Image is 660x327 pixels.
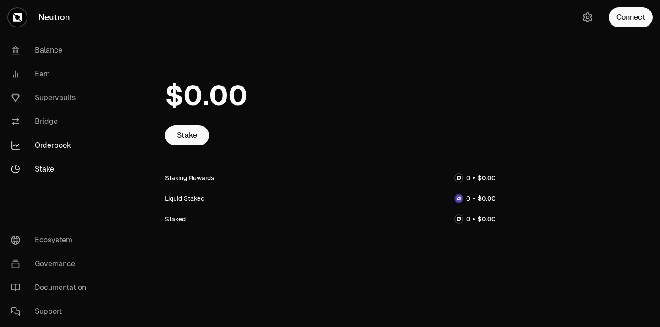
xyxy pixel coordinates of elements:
div: Staking Rewards [165,173,214,182]
a: Stake [165,125,209,145]
button: Connect [609,7,653,27]
a: Stake [4,157,99,181]
img: NTRN Logo [455,174,462,182]
a: Ecosystem [4,228,99,252]
a: Orderbook [4,134,99,157]
a: Balance [4,38,99,62]
a: Bridge [4,110,99,134]
a: Supervaults [4,86,99,110]
img: dNTRN Logo [455,195,462,202]
img: NTRN Logo [455,215,462,223]
a: Support [4,300,99,323]
a: Earn [4,62,99,86]
a: Documentation [4,276,99,300]
div: Liquid Staked [165,194,204,203]
div: Staked [165,214,186,224]
a: Governance [4,252,99,276]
